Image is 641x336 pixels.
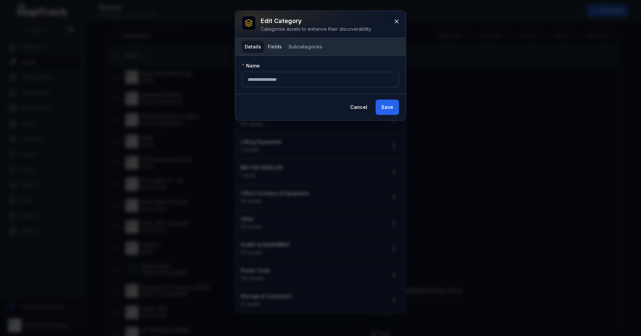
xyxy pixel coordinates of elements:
[242,62,260,69] label: Name
[261,26,372,32] div: Categorise assets to enhance their discoverability.
[286,41,325,53] button: Subcategories
[345,100,373,115] button: Cancel
[261,16,372,26] h3: Edit category
[265,41,284,53] button: Fields
[242,41,264,53] button: Details
[376,100,399,115] button: Save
